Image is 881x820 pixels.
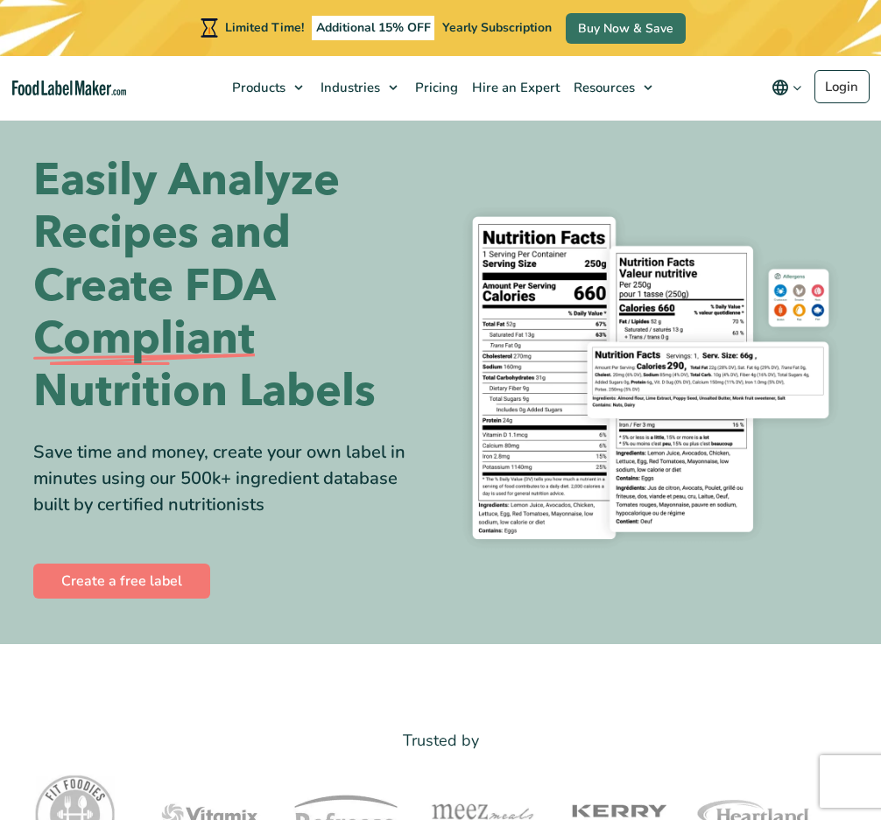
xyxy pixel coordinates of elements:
p: Trusted by [33,728,848,753]
span: Products [227,79,287,96]
a: Products [223,56,312,119]
a: Resources [565,56,661,119]
div: Save time and money, create your own label in minutes using our 500k+ ingredient database built b... [33,439,427,519]
span: Pricing [410,79,460,96]
span: Resources [568,79,637,96]
a: Login [814,70,870,103]
span: Additional 15% OFF [312,16,435,40]
a: Create a free label [33,564,210,599]
a: Buy Now & Save [566,13,686,44]
span: Compliant [33,312,255,365]
span: Limited Time! [225,19,304,36]
h1: Easily Analyze Recipes and Create FDA Nutrition Labels [33,154,427,418]
a: Hire an Expert [463,56,565,119]
span: Industries [315,79,382,96]
a: Industries [312,56,406,119]
a: Pricing [406,56,463,119]
span: Hire an Expert [467,79,561,96]
span: Yearly Subscription [442,19,552,36]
